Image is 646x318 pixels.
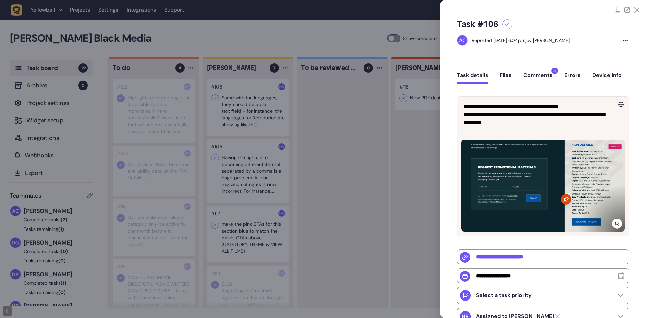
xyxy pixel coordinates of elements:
img: Ameet Chohan [457,35,467,45]
button: Task details [457,72,488,84]
button: Device info [592,72,622,84]
iframe: LiveChat chat widget [614,286,643,315]
h5: Task #106 [457,19,498,30]
button: Files [500,72,512,84]
span: 3 [551,68,558,74]
button: Comments [523,72,553,84]
div: by [PERSON_NAME] [472,37,570,44]
div: Reported [DATE] 6.04pm, [472,37,526,43]
button: Errors [564,72,581,84]
p: Select a task priority [476,292,532,299]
